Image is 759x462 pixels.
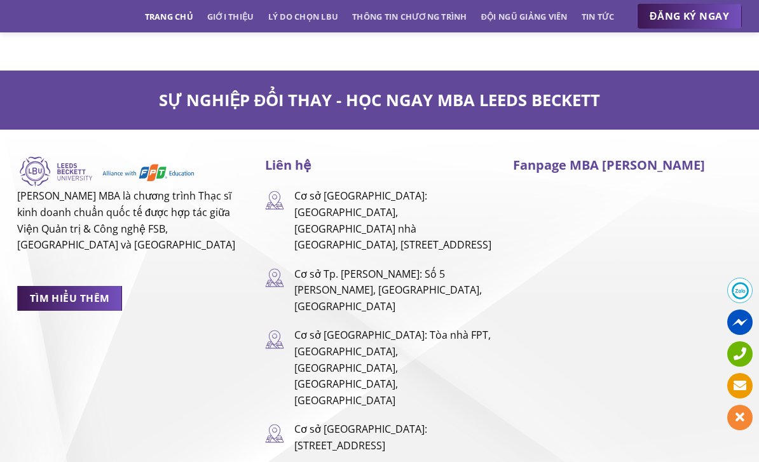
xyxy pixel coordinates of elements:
[352,5,467,28] a: Thông tin chương trình
[481,5,568,28] a: Đội ngũ giảng viên
[513,155,742,175] h3: Fanpage MBA [PERSON_NAME]
[637,4,742,29] a: ĐĂNG KÝ NGAY
[17,90,742,111] h2: SỰ NGHIỆP ĐỔI THAY - HỌC NGAY MBA LEEDS BECKETT
[145,5,193,28] a: Trang chủ
[207,5,254,28] a: Giới thiệu
[17,188,246,253] p: [PERSON_NAME] MBA là chương trình Thạc sĩ kinh doanh chuẩn quốc tế được hợp tác giữa Viện Quản tr...
[294,327,494,409] p: Cơ sở [GEOGRAPHIC_DATA]: Tòa nhà FPT, [GEOGRAPHIC_DATA], [GEOGRAPHIC_DATA], [GEOGRAPHIC_DATA], [G...
[17,155,195,188] img: Logo-LBU-FSB.svg
[265,155,494,175] h3: Liên hệ
[17,286,122,311] a: TÌM HIỂU THÊM
[268,5,339,28] a: Lý do chọn LBU
[294,188,494,253] p: Cơ sở [GEOGRAPHIC_DATA]: [GEOGRAPHIC_DATA], [GEOGRAPHIC_DATA] nhà [GEOGRAPHIC_DATA], [STREET_ADDR...
[294,266,494,315] p: Cơ sở Tp. [PERSON_NAME]: Số 5 [PERSON_NAME], [GEOGRAPHIC_DATA], [GEOGRAPHIC_DATA]
[650,8,729,24] span: ĐĂNG KÝ NGAY
[582,5,615,28] a: Tin tức
[294,421,494,454] p: Cơ sở [GEOGRAPHIC_DATA]: [STREET_ADDRESS]
[30,290,110,306] span: TÌM HIỂU THÊM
